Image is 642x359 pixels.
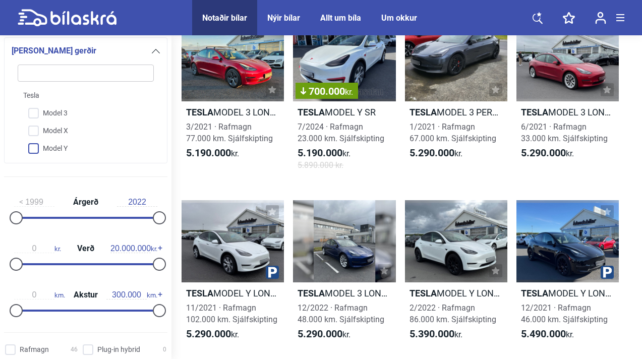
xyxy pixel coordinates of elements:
[182,287,284,299] h2: MODEL Y LONG RANGE
[186,303,277,324] span: 11/2021 · Rafmagn 102.000 km. Sjálfskipting
[97,344,140,355] span: Plug-in hybrid
[14,290,65,300] span: km.
[182,20,284,181] a: TeslaMODEL 3 LONG RANGE3/2021 · Rafmagn77.000 km. Sjálfskipting5.190.000kr.
[298,328,351,340] span: kr.
[266,266,279,279] img: parking.png
[186,328,239,340] span: kr.
[521,303,608,324] span: 12/2021 · Rafmagn 46.000 km. Sjálfskipting
[186,147,239,159] span: kr.
[163,344,166,355] span: 0
[516,106,619,118] h2: MODEL 3 LONG RANGE
[12,44,96,58] span: [PERSON_NAME] gerðir
[405,287,507,299] h2: MODEL Y LONG RANGE
[521,147,574,159] span: kr.
[410,147,462,159] span: kr.
[298,159,343,171] span: 5.890.000 kr.
[75,245,97,253] span: Verð
[521,147,566,159] b: 5.290.000
[345,87,353,97] span: kr.
[521,288,548,298] b: Tesla
[410,288,437,298] b: Tesla
[71,344,78,355] span: 46
[14,244,61,253] span: kr.
[23,90,39,101] span: Tesla
[301,86,353,96] span: 700.000
[405,20,507,181] a: TeslaMODEL 3 PERFORMANCE1/2021 · Rafmagn67.000 km. Sjálfskipting5.290.000kr.
[521,122,608,143] span: 6/2021 · Rafmagn 33.000 km. Sjálfskipting
[298,303,384,324] span: 12/2022 · Rafmagn 48.000 km. Sjálfskipting
[516,20,619,181] a: TeslaMODEL 3 LONG RANGE6/2021 · Rafmagn33.000 km. Sjálfskipting5.290.000kr.
[202,13,247,23] a: Notaðir bílar
[71,198,101,206] span: Árgerð
[186,122,273,143] span: 3/2021 · Rafmagn 77.000 km. Sjálfskipting
[381,13,417,23] a: Um okkur
[186,147,231,159] b: 5.190.000
[410,147,454,159] b: 5.290.000
[521,107,548,117] b: Tesla
[182,200,284,349] a: TeslaMODEL Y LONG RANGE11/2021 · Rafmagn102.000 km. Sjálfskipting5.290.000kr.
[186,107,213,117] b: Tesla
[110,244,157,253] span: kr.
[320,13,361,23] a: Allt um bíla
[405,200,507,349] a: TeslaMODEL Y LONG RANGE2/2022 · Rafmagn86.000 km. Sjálfskipting5.390.000kr.
[293,20,395,181] a: 700.000kr.TeslaMODEL Y SR7/2024 · Rafmagn23.000 km. Sjálfskipting5.190.000kr.5.890.000 kr.
[182,106,284,118] h2: MODEL 3 LONG RANGE
[405,106,507,118] h2: MODEL 3 PERFORMANCE
[293,106,395,118] h2: MODEL Y SR
[410,328,454,340] b: 5.390.000
[186,328,231,340] b: 5.290.000
[521,328,566,340] b: 5.490.000
[298,107,325,117] b: Tesla
[521,328,574,340] span: kr.
[298,147,351,159] span: kr.
[106,290,157,300] span: km.
[186,288,213,298] b: Tesla
[298,328,342,340] b: 5.290.000
[293,200,395,349] a: TeslaMODEL 3 LONG RANGE12/2022 · Rafmagn48.000 km. Sjálfskipting5.290.000kr.
[516,287,619,299] h2: MODEL Y LONG RANGE
[516,200,619,349] a: TeslaMODEL Y LONG RANGE12/2021 · Rafmagn46.000 km. Sjálfskipting5.490.000kr.
[298,147,342,159] b: 5.190.000
[410,122,496,143] span: 1/2021 · Rafmagn 67.000 km. Sjálfskipting
[595,12,606,24] img: user-login.svg
[293,287,395,299] h2: MODEL 3 LONG RANGE
[71,291,100,299] span: Akstur
[410,328,462,340] span: kr.
[267,13,300,23] a: Nýir bílar
[298,122,384,143] span: 7/2024 · Rafmagn 23.000 km. Sjálfskipting
[601,266,614,279] img: parking.png
[298,288,325,298] b: Tesla
[20,344,49,355] span: Rafmagn
[410,303,496,324] span: 2/2022 · Rafmagn 86.000 km. Sjálfskipting
[410,107,437,117] b: Tesla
